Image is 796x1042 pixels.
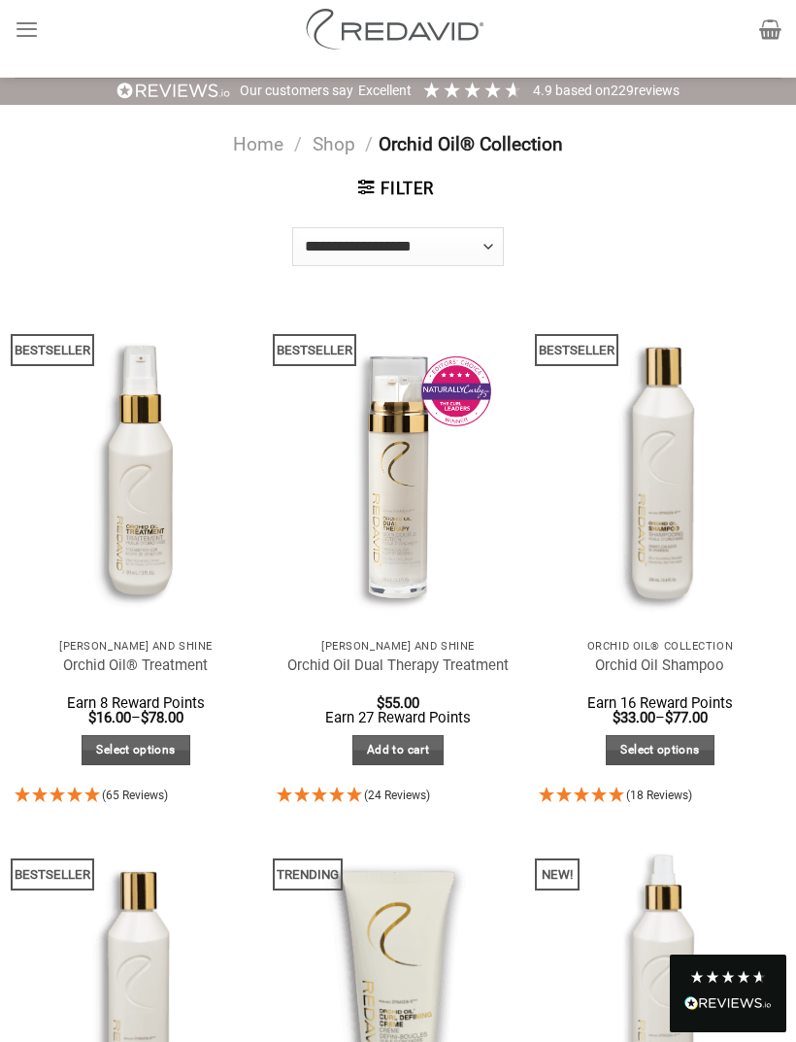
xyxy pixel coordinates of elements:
div: 4.8 Stars [689,969,767,985]
a: Filter [358,178,434,199]
div: 4.95 Stars - 65 Reviews [15,784,257,810]
span: $ [377,694,384,712]
span: Based on [555,83,611,98]
div: Read All Reviews [670,955,786,1032]
a: Orchid Oil Dual Therapy Treatment [287,656,509,675]
span: – [548,696,772,725]
img: REDAVID Orchid Oil Dual Therapy ~ Award Winning Curl Care [277,305,519,629]
span: $ [141,709,149,726]
a: Select options for “Orchid Oil® Treatment” [82,735,190,765]
img: REDAVID Orchid Oil Treatment 90ml [15,305,257,629]
a: Orchid Oil Shampoo [539,305,781,629]
span: $ [88,709,96,726]
a: Orchid Oil® Treatment [15,305,257,629]
a: Shop [313,133,355,155]
p: Orchid Oil® Collection [548,640,772,653]
div: Our customers say [240,82,353,101]
span: Earn 16 Reward Points [587,694,733,712]
span: / [294,133,302,155]
p: [PERSON_NAME] and Shine [286,640,510,653]
span: reviews [634,83,680,98]
div: 4.92 Stars - 24 Reviews [277,784,519,810]
p: [PERSON_NAME] and Shine [24,640,248,653]
span: – [24,696,248,725]
span: $ [613,709,620,726]
div: Excellent [358,82,412,101]
a: Add to cart: “Orchid Oil Dual Therapy Treatment” [352,735,445,765]
nav: Orchid Oil® Collection [15,130,781,160]
div: 4.94 Stars - 18 Reviews [539,784,781,810]
a: Orchid Oil Dual Therapy Treatment [277,305,519,629]
span: Earn 27 Reward Points [325,709,471,726]
bdi: 77.00 [665,709,708,726]
span: / [365,133,373,155]
a: Home [233,133,283,155]
div: 4.91 Stars [421,80,523,100]
bdi: 78.00 [141,709,183,726]
a: Orchid Oil Shampoo [595,656,724,675]
img: REVIEWS.io [116,82,231,100]
div: Read All Reviews [684,992,772,1018]
bdi: 16.00 [88,709,131,726]
span: 4.94 Stars - 18 Reviews [626,789,692,802]
a: Orchid Oil® Treatment [63,656,208,675]
strong: Filter [381,180,434,198]
span: 4.92 Stars - 24 Reviews [364,789,430,802]
span: Earn 8 Reward Points [67,694,205,712]
img: REDAVID Orchid Oil Shampoo [539,305,781,629]
select: Shop order [292,227,503,266]
span: $ [665,709,673,726]
img: REDAVID Salon Products | United States [301,9,495,50]
span: 229 [611,83,634,98]
span: 4.9 [533,83,555,98]
span: 4.95 Stars - 65 Reviews [102,789,168,802]
bdi: 33.00 [613,709,655,726]
a: Menu [15,5,39,53]
a: Select options for “Orchid Oil Shampoo” [606,735,714,765]
img: REVIEWS.io [684,996,772,1010]
bdi: 55.00 [377,694,419,712]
